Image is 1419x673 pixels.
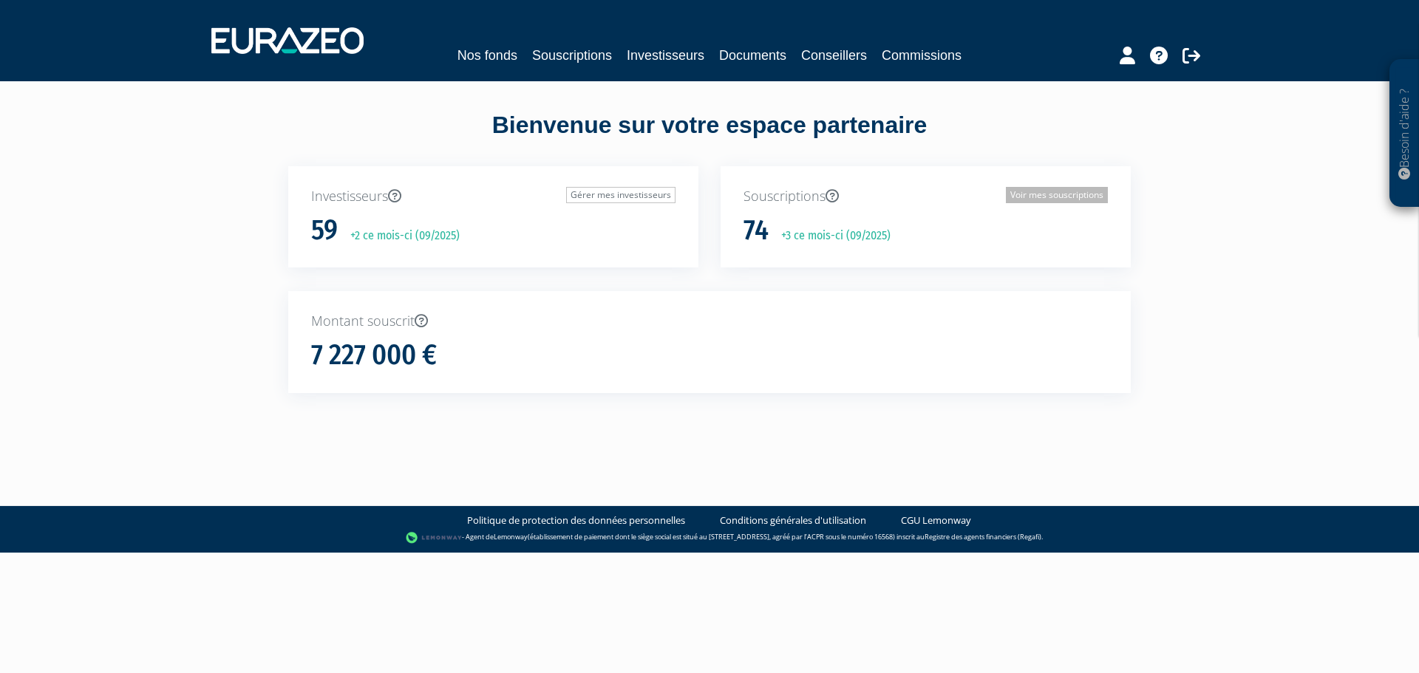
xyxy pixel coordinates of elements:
a: Commissions [882,45,962,66]
h1: 59 [311,215,338,246]
p: Souscriptions [743,187,1108,206]
div: - Agent de (établissement de paiement dont le siège social est situé au [STREET_ADDRESS], agréé p... [15,530,1404,545]
img: 1732889491-logotype_eurazeo_blanc_rvb.png [211,27,364,54]
a: Lemonway [494,532,528,542]
div: Bienvenue sur votre espace partenaire [277,109,1142,166]
a: Conditions générales d'utilisation [720,513,866,527]
a: Gérer mes investisseurs [566,187,676,203]
p: Investisseurs [311,187,676,206]
a: Documents [719,45,786,66]
a: Souscriptions [532,45,612,66]
a: Voir mes souscriptions [1006,187,1108,203]
a: Investisseurs [627,45,704,66]
h1: 7 227 000 € [311,340,437,371]
p: +2 ce mois-ci (09/2025) [340,228,460,245]
p: +3 ce mois-ci (09/2025) [771,228,891,245]
img: logo-lemonway.png [406,530,463,545]
a: Nos fonds [457,45,517,66]
h1: 74 [743,215,769,246]
a: Politique de protection des données personnelles [467,513,685,527]
a: Registre des agents financiers (Regafi) [925,532,1041,542]
p: Besoin d'aide ? [1396,67,1413,200]
a: CGU Lemonway [901,513,971,527]
p: Montant souscrit [311,312,1108,331]
a: Conseillers [801,45,867,66]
